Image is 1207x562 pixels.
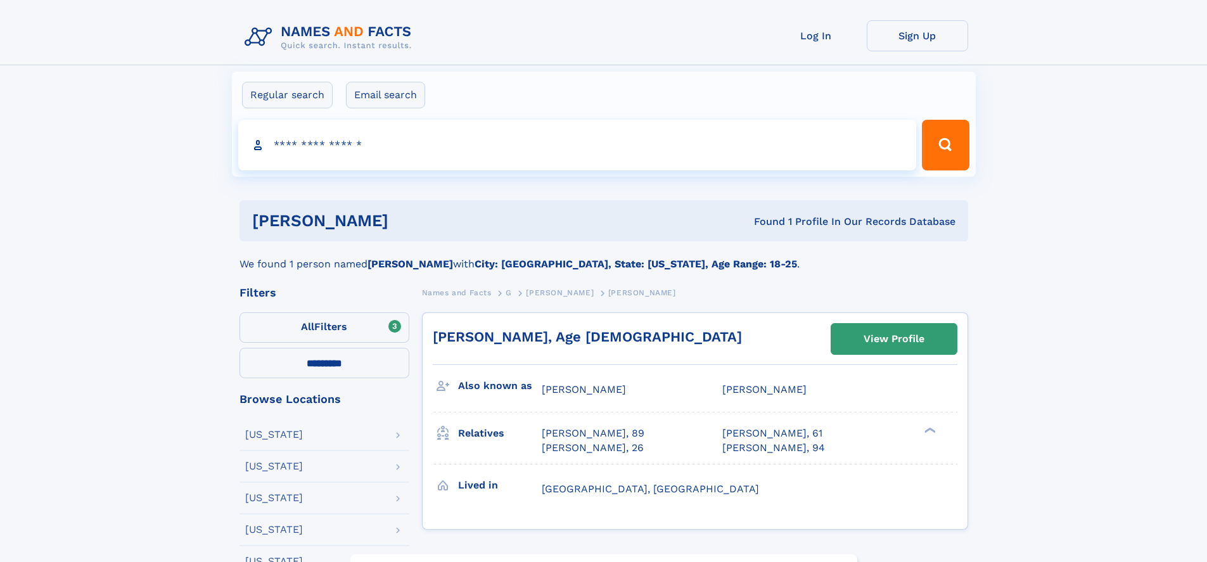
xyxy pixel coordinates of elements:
[239,20,422,54] img: Logo Names and Facts
[242,82,333,108] label: Regular search
[722,383,807,395] span: [PERSON_NAME]
[239,241,968,272] div: We found 1 person named with .
[301,321,314,333] span: All
[239,393,409,405] div: Browse Locations
[765,20,867,51] a: Log In
[722,441,825,455] a: [PERSON_NAME], 94
[542,483,759,495] span: [GEOGRAPHIC_DATA], [GEOGRAPHIC_DATA]
[921,426,936,435] div: ❯
[245,430,303,440] div: [US_STATE]
[239,287,409,298] div: Filters
[506,288,512,297] span: G
[864,324,924,354] div: View Profile
[475,258,797,270] b: City: [GEOGRAPHIC_DATA], State: [US_STATE], Age Range: 18-25
[422,284,492,300] a: Names and Facts
[245,525,303,535] div: [US_STATE]
[239,312,409,343] label: Filters
[367,258,453,270] b: [PERSON_NAME]
[722,426,822,440] a: [PERSON_NAME], 61
[346,82,425,108] label: Email search
[238,120,917,170] input: search input
[922,120,969,170] button: Search Button
[458,375,542,397] h3: Also known as
[831,324,957,354] a: View Profile
[433,329,742,345] a: [PERSON_NAME], Age [DEMOGRAPHIC_DATA]
[245,493,303,503] div: [US_STATE]
[571,215,955,229] div: Found 1 Profile In Our Records Database
[458,423,542,444] h3: Relatives
[245,461,303,471] div: [US_STATE]
[252,213,572,229] h1: [PERSON_NAME]
[542,426,644,440] a: [PERSON_NAME], 89
[526,284,594,300] a: [PERSON_NAME]
[526,288,594,297] span: [PERSON_NAME]
[542,383,626,395] span: [PERSON_NAME]
[608,288,676,297] span: [PERSON_NAME]
[867,20,968,51] a: Sign Up
[542,441,644,455] a: [PERSON_NAME], 26
[506,284,512,300] a: G
[458,475,542,496] h3: Lived in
